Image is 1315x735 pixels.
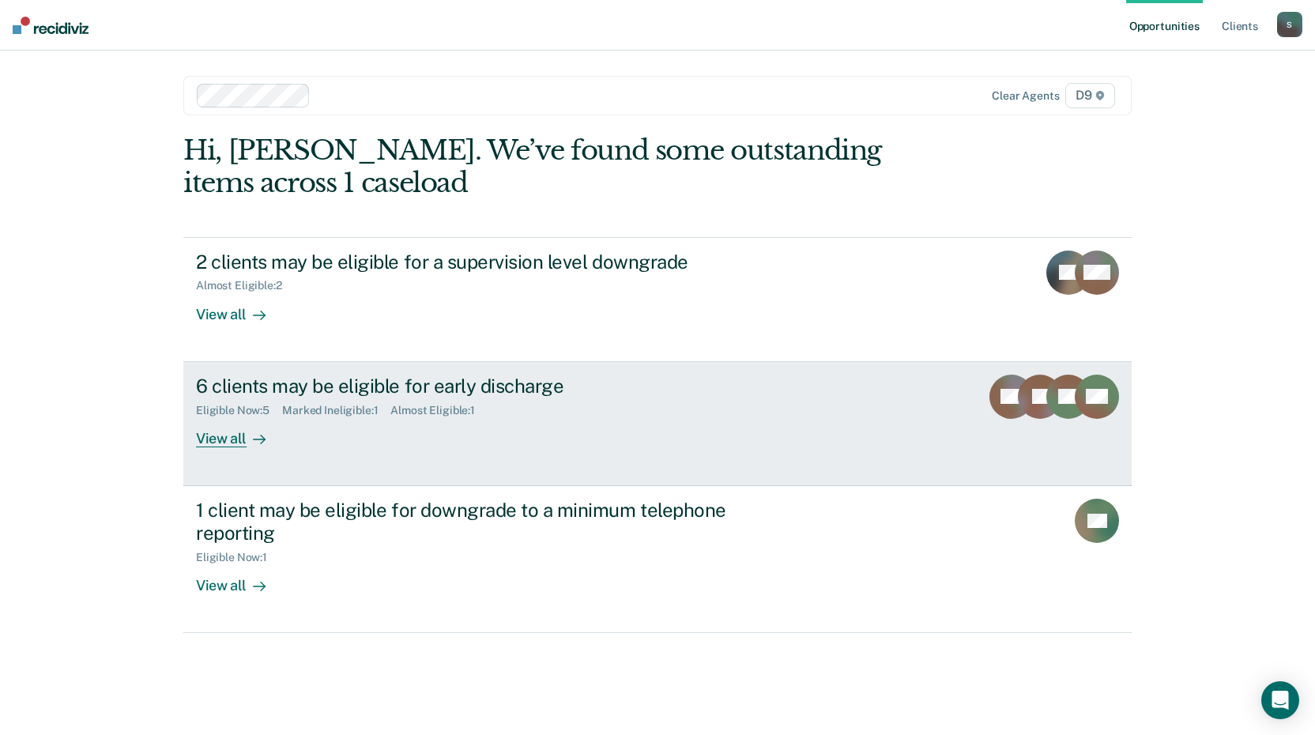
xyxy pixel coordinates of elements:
div: Marked Ineligible : 1 [282,404,390,417]
div: Almost Eligible : 2 [196,279,295,292]
img: Recidiviz [13,17,89,34]
div: Clear agents [992,89,1059,103]
div: Hi, [PERSON_NAME]. We’ve found some outstanding items across 1 caseload [183,134,942,199]
div: 1 client may be eligible for downgrade to a minimum telephone reporting [196,499,751,545]
span: D9 [1065,83,1115,108]
div: View all [196,416,284,447]
div: Eligible Now : 1 [196,551,280,564]
a: 6 clients may be eligible for early dischargeEligible Now:5Marked Ineligible:1Almost Eligible:1Vi... [183,362,1132,486]
div: Eligible Now : 5 [196,404,282,417]
a: 1 client may be eligible for downgrade to a minimum telephone reportingEligible Now:1View all [183,486,1132,633]
a: 2 clients may be eligible for a supervision level downgradeAlmost Eligible:2View all [183,237,1132,362]
div: Open Intercom Messenger [1261,681,1299,719]
div: 2 clients may be eligible for a supervision level downgrade [196,251,751,273]
div: Almost Eligible : 1 [390,404,488,417]
div: View all [196,563,284,594]
button: S [1277,12,1302,37]
div: 6 clients may be eligible for early discharge [196,375,751,398]
div: View all [196,292,284,323]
